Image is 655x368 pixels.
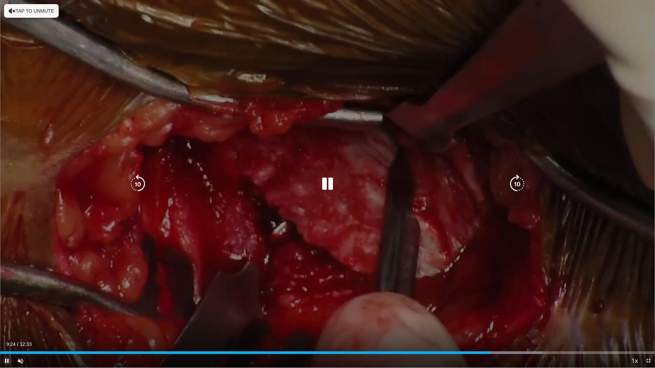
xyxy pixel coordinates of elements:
span: / [17,341,18,347]
button: Exit Fullscreen [641,354,655,368]
button: Tap to unmute [4,4,59,18]
button: Playback Rate [628,354,641,368]
span: 12:33 [20,341,32,347]
span: 9:24 [6,341,15,347]
button: Unmute [14,354,27,368]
